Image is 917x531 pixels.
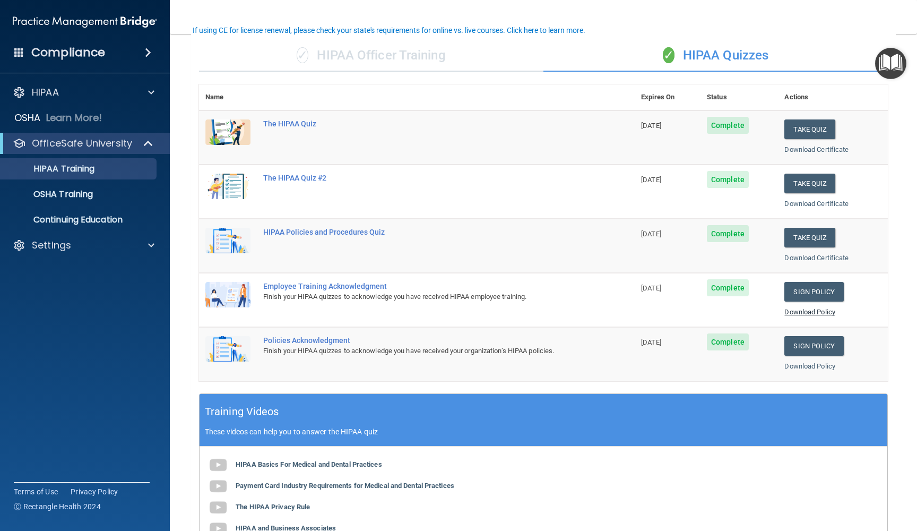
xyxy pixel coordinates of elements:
iframe: Drift Widget Chat Controller [864,458,904,498]
p: Continuing Education [7,215,152,225]
a: HIPAA [13,86,154,99]
div: Policies Acknowledgment [263,336,582,345]
span: [DATE] [641,176,661,184]
button: If using CE for license renewal, please check your state's requirements for online vs. live cours... [191,25,587,36]
a: Terms of Use [14,486,58,497]
th: Status [700,84,778,110]
h4: Compliance [31,45,105,60]
p: HIPAA Training [7,164,94,174]
b: The HIPAA Privacy Rule [236,503,310,511]
span: [DATE] [641,338,661,346]
b: Payment Card Industry Requirements for Medical and Dental Practices [236,482,454,490]
button: Take Quiz [784,119,835,139]
p: These videos can help you to answer the HIPAA quiz [205,427,882,436]
button: Open Resource Center [875,48,906,79]
div: HIPAA Policies and Procedures Quiz [263,228,582,236]
img: gray_youtube_icon.38fcd6cc.png [207,497,229,518]
th: Actions [778,84,888,110]
span: ✓ [297,47,308,63]
div: The HIPAA Quiz [263,119,582,128]
p: HIPAA [32,86,59,99]
p: Learn More! [46,112,102,124]
button: Take Quiz [784,174,835,193]
b: HIPAA Basics For Medical and Dental Practices [236,460,382,468]
a: Download Policy [784,308,835,316]
img: gray_youtube_icon.38fcd6cc.png [207,476,229,497]
span: Complete [707,279,749,296]
th: Name [199,84,257,110]
a: Sign Policy [784,336,843,356]
span: ✓ [663,47,674,63]
p: OfficeSafe University [32,137,132,150]
span: Complete [707,117,749,134]
a: Settings [13,239,154,252]
p: OSHA [14,112,41,124]
th: Expires On [635,84,700,110]
a: Download Certificate [784,254,849,262]
img: PMB logo [13,11,157,32]
div: The HIPAA Quiz #2 [263,174,582,182]
div: Finish your HIPAA quizzes to acknowledge you have received your organization’s HIPAA policies. [263,345,582,357]
div: HIPAA Officer Training [199,40,543,72]
span: Complete [707,225,749,242]
a: Download Certificate [784,200,849,208]
h5: Training Videos [205,402,279,421]
span: Complete [707,171,749,188]
div: Finish your HIPAA quizzes to acknowledge you have received HIPAA employee training. [263,290,582,303]
div: HIPAA Quizzes [543,40,888,72]
p: Settings [32,239,71,252]
p: OSHA Training [7,189,93,200]
button: Take Quiz [784,228,835,247]
div: If using CE for license renewal, please check your state's requirements for online vs. live cours... [193,27,585,34]
a: Download Certificate [784,145,849,153]
a: Privacy Policy [71,486,118,497]
span: [DATE] [641,230,661,238]
span: Ⓒ Rectangle Health 2024 [14,501,101,512]
a: OfficeSafe University [13,137,154,150]
span: [DATE] [641,284,661,292]
a: Sign Policy [784,282,843,302]
span: Complete [707,333,749,350]
a: Download Policy [784,362,835,370]
img: gray_youtube_icon.38fcd6cc.png [207,455,229,476]
div: Employee Training Acknowledgment [263,282,582,290]
span: [DATE] [641,122,661,130]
